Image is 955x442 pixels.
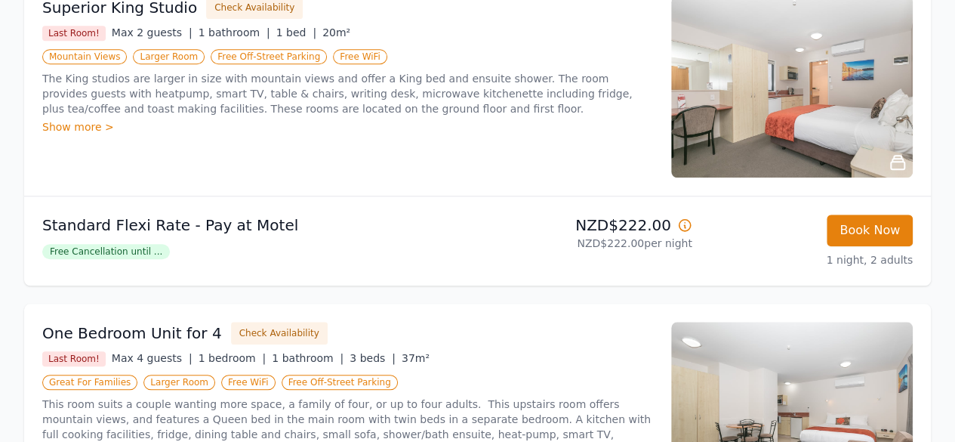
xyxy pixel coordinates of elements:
span: Free Cancellation until ... [42,244,170,259]
p: NZD$222.00 per night [484,236,692,251]
span: Mountain Views [42,49,127,64]
span: 1 bathroom | [199,26,270,39]
h3: One Bedroom Unit for 4 [42,323,222,344]
span: Max 4 guests | [112,352,193,364]
span: Great For Families [42,375,137,390]
span: 1 bed | [276,26,316,39]
span: Last Room! [42,26,106,41]
div: Show more > [42,119,653,134]
span: Free WiFi [221,375,276,390]
span: Free Off-Street Parking [211,49,327,64]
button: Book Now [827,215,913,246]
span: 20m² [322,26,350,39]
span: 1 bathroom | [272,352,343,364]
span: 1 bedroom | [199,352,266,364]
p: 1 night, 2 adults [704,252,913,267]
span: Max 2 guests | [112,26,193,39]
p: NZD$222.00 [484,215,692,236]
span: Free WiFi [333,49,387,64]
span: Free Off-Street Parking [282,375,398,390]
span: Larger Room [133,49,205,64]
button: Check Availability [231,322,328,345]
span: 37m² [402,352,430,364]
span: Larger Room [143,375,215,390]
p: The King studios are larger in size with mountain views and offer a King bed and ensuite shower. ... [42,71,653,116]
span: 3 beds | [350,352,396,364]
span: Last Room! [42,351,106,366]
p: Standard Flexi Rate - Pay at Motel [42,215,472,236]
